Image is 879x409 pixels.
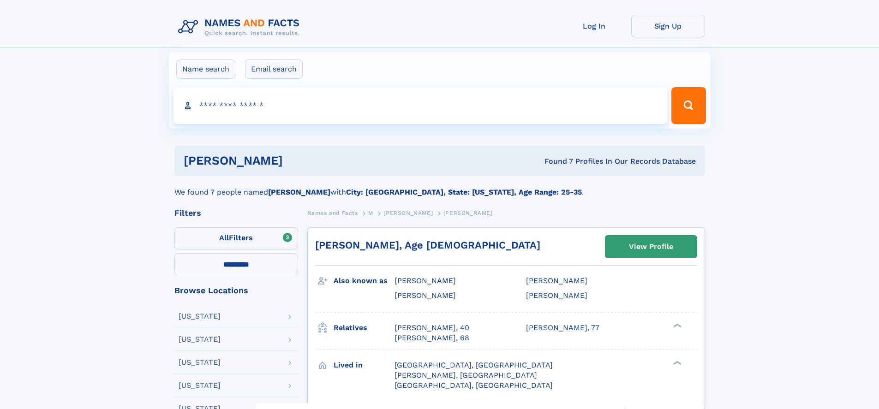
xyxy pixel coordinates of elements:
a: [PERSON_NAME], 40 [395,323,469,333]
label: Name search [176,59,235,79]
button: Search Button [671,87,706,124]
span: [PERSON_NAME], [GEOGRAPHIC_DATA] [395,371,537,379]
label: Filters [174,227,298,249]
a: [PERSON_NAME], 77 [526,323,599,333]
div: [US_STATE] [179,336,221,343]
a: Names and Facts [307,207,358,219]
a: Sign Up [631,15,705,37]
span: [GEOGRAPHIC_DATA], [GEOGRAPHIC_DATA] [395,381,553,390]
span: [PERSON_NAME] [526,276,587,285]
input: search input [173,87,668,124]
h3: Also known as [334,273,395,289]
div: View Profile [629,236,673,257]
h3: Relatives [334,320,395,336]
a: [PERSON_NAME] [383,207,433,219]
b: City: [GEOGRAPHIC_DATA], State: [US_STATE], Age Range: 25-35 [346,188,582,196]
div: We found 7 people named with . [174,176,705,198]
span: All [219,233,229,242]
div: Filters [174,209,298,217]
div: [US_STATE] [179,382,221,389]
a: M [368,207,373,219]
a: [PERSON_NAME], 68 [395,333,469,343]
div: [US_STATE] [179,359,221,366]
div: ❯ [671,360,682,366]
div: [US_STATE] [179,313,221,320]
b: [PERSON_NAME] [268,188,330,196]
div: Found 7 Profiles In Our Records Database [413,156,696,166]
div: ❯ [671,322,682,328]
span: [PERSON_NAME] [526,291,587,300]
img: Logo Names and Facts [174,15,307,40]
div: Browse Locations [174,286,298,295]
span: [PERSON_NAME] [443,210,493,216]
span: [GEOGRAPHIC_DATA], [GEOGRAPHIC_DATA] [395,361,553,369]
h1: [PERSON_NAME] [184,155,414,166]
span: [PERSON_NAME] [395,276,456,285]
span: [PERSON_NAME] [395,291,456,300]
span: M [368,210,373,216]
a: View Profile [605,236,697,258]
span: [PERSON_NAME] [383,210,433,216]
label: Email search [245,59,303,79]
a: Log In [557,15,631,37]
h3: Lived in [334,357,395,373]
a: [PERSON_NAME], Age [DEMOGRAPHIC_DATA] [315,239,540,251]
